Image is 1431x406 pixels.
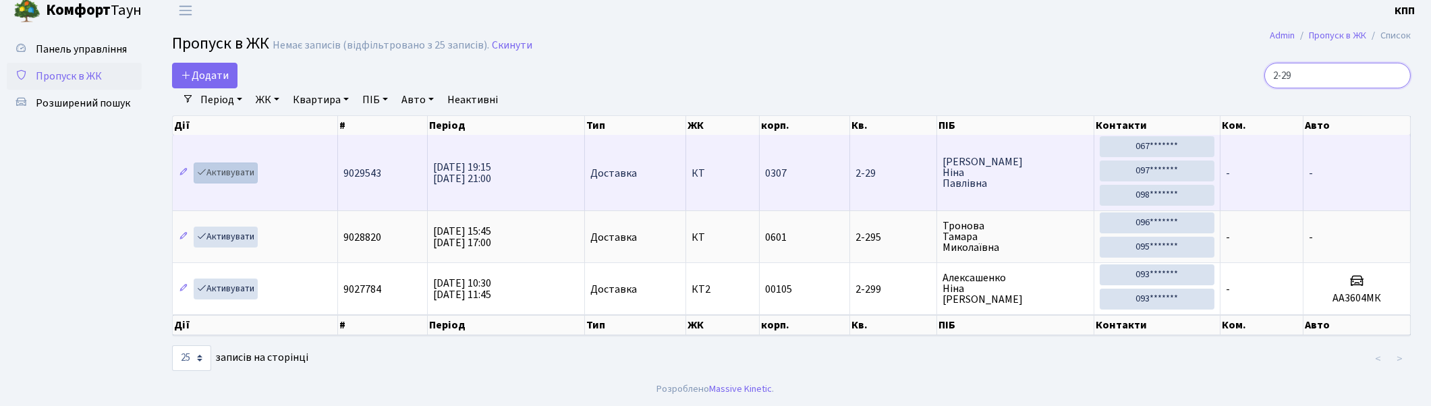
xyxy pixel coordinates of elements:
input: Пошук... [1264,63,1411,88]
b: КПП [1395,3,1415,18]
th: ПІБ [937,315,1094,335]
th: Ком. [1220,116,1303,135]
th: Кв. [850,116,937,135]
th: # [338,116,428,135]
a: Пропуск в ЖК [7,63,142,90]
span: 9028820 [343,230,381,245]
span: 2-299 [855,284,931,295]
a: Massive Kinetic [710,382,773,396]
span: [PERSON_NAME] Ніна Павлівна [943,156,1088,189]
span: - [1226,230,1230,245]
span: 00105 [765,282,792,297]
a: Панель управління [7,36,142,63]
th: Тип [585,315,686,335]
th: Контакти [1094,315,1221,335]
select: записів на сторінці [172,345,211,371]
a: Активувати [194,227,258,248]
span: 2-29 [855,168,931,179]
span: Тронова Тамара Миколаївна [943,221,1088,253]
span: - [1309,166,1313,181]
a: КПП [1395,3,1415,19]
th: Період [428,315,585,335]
th: Контакти [1094,116,1221,135]
a: Пропуск в ЖК [1309,28,1366,42]
th: Період [428,116,585,135]
a: Додати [172,63,237,88]
span: Пропуск в ЖК [36,69,102,84]
th: Авто [1303,116,1411,135]
label: записів на сторінці [172,345,308,371]
a: Період [195,88,248,111]
span: 0307 [765,166,787,181]
a: Admin [1270,28,1295,42]
th: Кв. [850,315,937,335]
li: Список [1366,28,1411,43]
th: корп. [760,315,851,335]
a: Розширений пошук [7,90,142,117]
a: ПІБ [357,88,393,111]
th: ЖК [686,116,760,135]
th: Дії [173,116,338,135]
span: Доставка [590,232,637,243]
th: # [338,315,428,335]
nav: breadcrumb [1250,22,1431,50]
a: Скинути [492,39,532,52]
span: Розширений пошук [36,96,130,111]
span: КТ [692,232,754,243]
span: 9027784 [343,282,381,297]
span: - [1309,230,1313,245]
h5: АА3604МК [1309,292,1405,305]
span: [DATE] 15:45 [DATE] 17:00 [433,224,491,250]
th: ЖК [686,315,760,335]
a: Активувати [194,163,258,183]
span: Панель управління [36,42,127,57]
th: Дії [173,315,338,335]
th: корп. [760,116,851,135]
span: Алексашенко Ніна [PERSON_NAME] [943,272,1088,305]
a: Авто [396,88,439,111]
th: Ком. [1220,315,1303,335]
th: Тип [585,116,686,135]
span: КТ [692,168,754,179]
span: 0601 [765,230,787,245]
span: 9029543 [343,166,381,181]
span: КТ2 [692,284,754,295]
a: ЖК [250,88,285,111]
span: Додати [181,68,229,83]
th: ПІБ [937,116,1094,135]
a: Квартира [287,88,354,111]
a: Неактивні [442,88,503,111]
div: Розроблено . [657,382,775,397]
span: [DATE] 10:30 [DATE] 11:45 [433,276,491,302]
span: - [1226,166,1230,181]
th: Авто [1303,315,1411,335]
span: Доставка [590,168,637,179]
span: [DATE] 19:15 [DATE] 21:00 [433,160,491,186]
span: Пропуск в ЖК [172,32,269,55]
div: Немає записів (відфільтровано з 25 записів). [273,39,489,52]
span: Доставка [590,284,637,295]
span: - [1226,282,1230,297]
span: 2-295 [855,232,931,243]
a: Активувати [194,279,258,299]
